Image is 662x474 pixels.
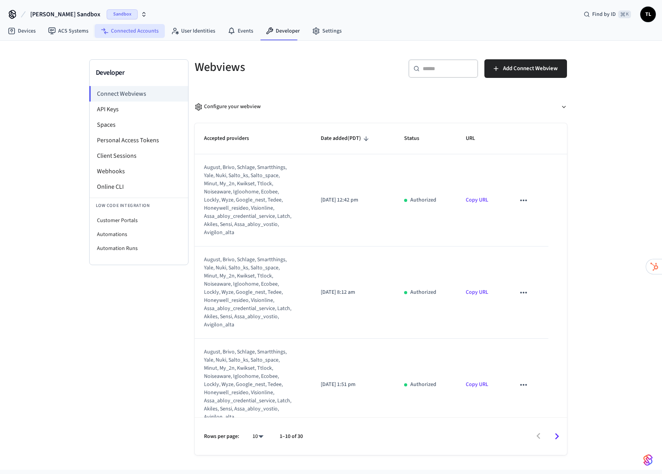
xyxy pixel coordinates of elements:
a: Copy URL [466,196,488,204]
p: Authorized [410,288,436,296]
p: Authorized [410,196,436,204]
li: Online CLI [90,179,188,195]
span: Sandbox [107,9,138,19]
div: Find by ID⌘ K [577,7,637,21]
h3: Developer [96,67,182,78]
div: august, brivo, schlage, smartthings, yale, nuki, salto_ks, salto_space, minut, my_2n, kwikset, tt... [204,164,293,237]
span: Accepted providers [204,133,259,145]
li: Low Code Integration [90,198,188,214]
span: Find by ID [592,10,616,18]
span: URL [466,133,485,145]
li: Connect Webviews [89,86,188,102]
p: [DATE] 12:42 pm [321,196,385,204]
button: TL [640,7,656,22]
div: august, brivo, schlage, smartthings, yale, nuki, salto_ks, salto_space, minut, my_2n, kwikset, tt... [204,256,293,329]
span: Status [404,133,429,145]
p: [DATE] 1:51 pm [321,381,385,389]
p: 1–10 of 30 [280,433,303,441]
li: Client Sessions [90,148,188,164]
img: SeamLogoGradient.69752ec5.svg [643,454,653,466]
li: Automations [90,228,188,241]
a: Connected Accounts [95,24,165,38]
span: TL [641,7,655,21]
li: Spaces [90,117,188,133]
a: User Identities [165,24,221,38]
a: Events [221,24,259,38]
button: Configure your webview [195,97,567,117]
li: Personal Access Tokens [90,133,188,148]
button: Go to next page [548,427,566,445]
li: API Keys [90,102,188,117]
p: Rows per page: [204,433,239,441]
a: Devices [2,24,42,38]
h5: Webviews [195,59,376,75]
a: Settings [306,24,348,38]
div: august, brivo, schlage, smartthings, yale, nuki, salto_ks, salto_space, minut, my_2n, kwikset, tt... [204,348,293,421]
a: Copy URL [466,381,488,388]
li: Customer Portals [90,214,188,228]
li: Webhooks [90,164,188,179]
a: Copy URL [466,288,488,296]
div: 10 [249,431,267,442]
p: [DATE] 8:12 am [321,288,385,296]
li: Automation Runs [90,241,188,255]
a: Developer [259,24,306,38]
button: Add Connect Webview [484,59,567,78]
span: Add Connect Webview [503,64,558,74]
span: Date added(PDT) [321,133,371,145]
span: [PERSON_NAME] Sandbox [30,10,100,19]
a: ACS Systems [42,24,95,38]
div: Configure your webview [195,103,261,111]
p: Authorized [410,381,436,389]
span: ⌘ K [618,10,631,18]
